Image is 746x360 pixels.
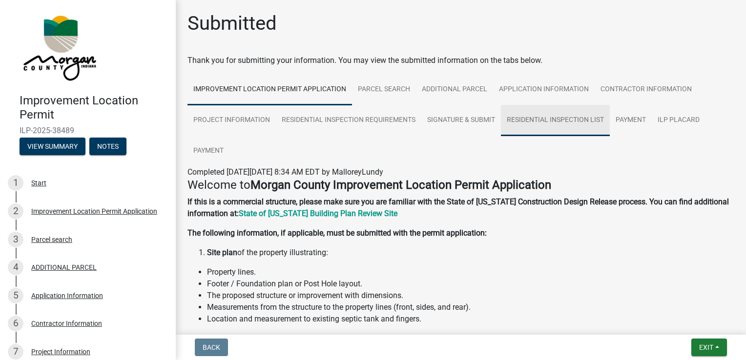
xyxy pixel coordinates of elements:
li: of the property illustrating: [207,247,734,259]
div: 4 [8,260,23,275]
div: Parcel search [31,236,72,243]
div: ADDITIONAL PARCEL [31,264,97,271]
div: 2 [8,203,23,219]
span: Back [203,343,220,351]
li: The proposed structure or improvement with dimensions. [207,290,734,301]
div: Thank you for submitting your information. You may view the submitted information on the tabs below. [187,55,734,66]
button: Notes [89,138,126,155]
a: ADDITIONAL PARCEL [416,74,493,105]
li: Property lines. [207,266,734,278]
img: Morgan County, Indiana [20,10,98,83]
a: Improvement Location Permit Application [187,74,352,105]
strong: The following information, if applicable, must be submitted with the permit application: [187,228,487,238]
a: ILP Placard [652,105,705,136]
a: Contractor Information [595,74,698,105]
a: Project Information [187,105,276,136]
div: Start [31,180,46,186]
a: Payment [187,136,229,167]
button: View Summary [20,138,85,155]
strong: If this is a commercial structure, please make sure you are familiar with the State of [US_STATE]... [187,197,729,218]
li: Measurements from the structure to the property lines (front, sides, and rear). [207,301,734,313]
h1: Submitted [187,12,277,35]
a: Parcel search [352,74,416,105]
div: 3 [8,232,23,247]
span: ILP-2025-38489 [20,126,156,135]
wm-modal-confirm: Notes [89,143,126,151]
button: Back [195,339,228,356]
a: Application Information [493,74,595,105]
div: 1 [8,175,23,191]
a: State of [US_STATE] Building Plan Review Site [239,209,397,218]
div: 5 [8,288,23,303]
wm-modal-confirm: Summary [20,143,85,151]
a: Payment [610,105,652,136]
li: Location and measurement to existing septic tank and fingers. [207,313,734,325]
div: Application Information [31,292,103,299]
strong: Morgan County Improvement Location Permit Application [250,178,551,192]
div: 7 [8,344,23,360]
span: Exit [699,343,713,351]
div: Project Information [31,348,90,355]
a: Signature & Submit [421,105,501,136]
div: Contractor Information [31,320,102,327]
h4: Welcome to [187,178,734,192]
span: Completed [DATE][DATE] 8:34 AM EDT by MalloreyLundy [187,167,383,177]
h4: Improvement Location Permit [20,94,168,122]
button: Exit [691,339,727,356]
a: Residential Inspection Requirements [276,105,421,136]
div: 6 [8,316,23,331]
div: Improvement Location Permit Application [31,208,157,215]
li: Footer / Foundation plan or Post Hole layout. [207,278,734,290]
a: Residential Inspection List [501,105,610,136]
strong: Site plan [207,248,237,257]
